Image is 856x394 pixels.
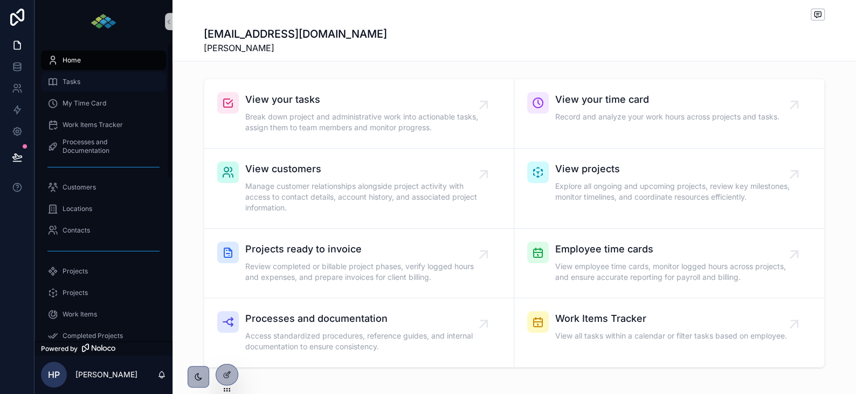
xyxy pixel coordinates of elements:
a: Projects [41,262,166,281]
a: View customersManage customer relationships alongside project activity with access to contact det... [204,149,514,229]
span: Manage customer relationships alongside project activity with access to contact details, account ... [245,181,484,213]
a: Completed Projects [41,326,166,346]
span: Break down project and administrative work into actionable tasks, assign them to team members and... [245,111,484,133]
span: Work Items [63,310,97,319]
div: scrollable content [34,43,172,341]
span: Projects ready to invoice [245,242,484,257]
a: Work Items Tracker [41,115,166,135]
a: Home [41,51,166,70]
span: View customers [245,161,484,177]
span: My Time Card [63,99,106,108]
span: Processes and Documentation [63,138,155,155]
span: Home [63,56,81,65]
span: View employee time cards, monitor logged hours across projects, and ensure accurate reporting for... [555,261,794,283]
span: HP [48,368,60,381]
span: Customers [63,183,96,192]
a: Work Items [41,305,166,324]
span: Completed Projects [63,332,123,340]
a: Projects ready to invoiceReview completed or billable project phases, verify logged hours and exp... [204,229,514,298]
p: [PERSON_NAME] [75,369,137,380]
a: Employee time cardsView employee time cards, monitor logged hours across projects, and ensure acc... [514,229,824,298]
span: Access standardized procedures, reference guides, and internal documentation to ensure consistency. [245,330,484,352]
a: Work Items TrackerView all tasks within a calendar or filter tasks based on employee. [514,298,824,367]
span: Employee time cards [555,242,794,257]
span: Locations [63,205,92,213]
a: View projectsExplore all ongoing and upcoming projects, review key milestones, monitor timelines,... [514,149,824,229]
span: Projects [63,267,88,276]
span: Tasks [63,78,80,86]
span: Explore all ongoing and upcoming projects, review key milestones, monitor timelines, and coordina... [555,181,794,202]
a: View your tasksBreak down project and administrative work into actionable tasks, assign them to t... [204,79,514,149]
span: Projects [63,289,88,297]
img: App logo [90,13,117,30]
span: View your tasks [245,92,484,107]
a: Contacts [41,221,166,240]
span: Processes and documentation [245,311,484,326]
span: Review completed or billable project phases, verify logged hours and expenses, and prepare invoic... [245,261,484,283]
a: View your time cardRecord and analyze your work hours across projects and tasks. [514,79,824,149]
a: Locations [41,199,166,219]
a: Projects [41,283,166,302]
span: [PERSON_NAME] [204,41,387,54]
span: View your time card [555,92,779,107]
span: Work Items Tracker [63,121,123,129]
span: Record and analyze your work hours across projects and tasks. [555,111,779,122]
a: Processes and Documentation [41,137,166,156]
a: Customers [41,178,166,197]
h1: [EMAIL_ADDRESS][DOMAIN_NAME] [204,26,387,41]
a: Powered by [34,341,172,355]
span: View all tasks within a calendar or filter tasks based on employee. [555,330,787,341]
span: Powered by [41,344,78,353]
span: Contacts [63,226,90,235]
a: My Time Card [41,94,166,113]
span: View projects [555,161,794,177]
a: Processes and documentationAccess standardized procedures, reference guides, and internal documen... [204,298,514,367]
span: Work Items Tracker [555,311,787,326]
a: Tasks [41,72,166,92]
